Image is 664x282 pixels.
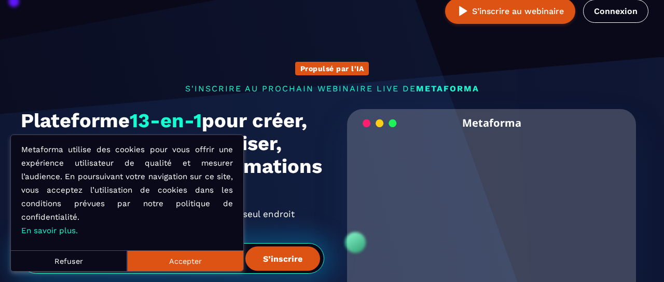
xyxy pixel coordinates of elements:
a: En savoir plus. [21,226,78,235]
video: Your browser does not support the video tag. [355,137,628,273]
span: METAFORMA [416,84,479,93]
h2: Metaforma [462,109,521,137]
button: Accepter [127,250,243,271]
p: s'inscrire au prochain webinaire live de [21,84,643,93]
img: play [457,5,469,18]
button: Refuser [11,250,127,271]
p: Metaforma utilise des cookies pour vous offrir une expérience utilisateur de qualité et mesurer l... [21,143,233,237]
h1: Plateforme pour créer, gérer, vendre, automatiser, scaler vos services, formations et coachings. [21,109,324,200]
p: Propulsé par l'IA [300,64,364,73]
img: loading [363,118,397,128]
span: 13-en-1 [130,109,202,132]
button: S’inscrire [245,246,320,271]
